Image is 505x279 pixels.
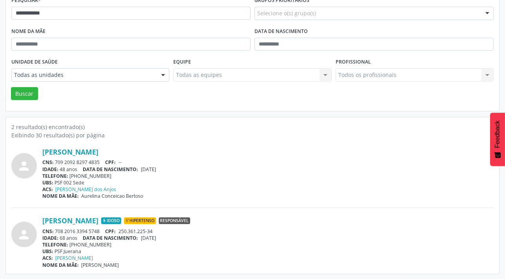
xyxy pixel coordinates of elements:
span: -- [118,159,122,166]
span: Todas as unidades [14,71,153,79]
div: 709 2092 8297 4835 [42,159,494,166]
a: [PERSON_NAME] [56,255,93,261]
span: DATA DE NASCIMENTO: [83,235,138,241]
span: 250.361.225-34 [118,228,153,235]
div: PSF 002 Sede [42,179,494,186]
span: Hipertenso [124,217,156,224]
div: 68 anos [42,235,494,241]
span: [PERSON_NAME] [82,262,119,268]
span: ACS: [42,255,53,261]
span: CPF: [105,228,116,235]
span: Idoso [101,217,121,224]
span: CNS: [42,228,54,235]
label: Profissional [336,56,371,68]
div: 708 2016 3394 5748 [42,228,494,235]
span: IDADE: [42,166,58,173]
i: person [17,159,31,173]
a: [PERSON_NAME] dos Anjos [56,186,116,193]
span: UBS: [42,179,53,186]
span: CNS: [42,159,54,166]
span: Responsável [159,217,190,224]
a: [PERSON_NAME] [42,216,98,225]
label: Unidade de saúde [11,56,58,68]
label: Equipe [173,56,191,68]
span: NOME DA MÃE: [42,193,79,199]
div: [PHONE_NUMBER] [42,173,494,179]
span: Selecione o(s) grupo(s) [257,9,316,17]
div: 2 resultado(s) encontrado(s) [11,123,494,131]
a: [PERSON_NAME] [42,148,98,156]
div: [PHONE_NUMBER] [42,241,494,248]
span: UBS: [42,248,53,255]
span: Feedback [494,120,501,148]
span: ACS: [42,186,53,193]
span: [DATE] [141,166,156,173]
div: PSF Juerana [42,248,494,255]
span: IDADE: [42,235,58,241]
button: Feedback - Mostrar pesquisa [490,113,505,166]
span: Aurelina Conceicao Bertoso [82,193,144,199]
div: Exibindo 30 resultado(s) por página [11,131,494,139]
label: Data de nascimento [254,26,308,38]
label: Nome da mãe [11,26,45,38]
span: CPF: [105,159,116,166]
button: Buscar [11,87,38,100]
i: person [17,228,31,242]
span: NOME DA MÃE: [42,262,79,268]
span: TELEFONE: [42,241,68,248]
span: [DATE] [141,235,156,241]
span: TELEFONE: [42,173,68,179]
span: DATA DE NASCIMENTO: [83,166,138,173]
div: 48 anos [42,166,494,173]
